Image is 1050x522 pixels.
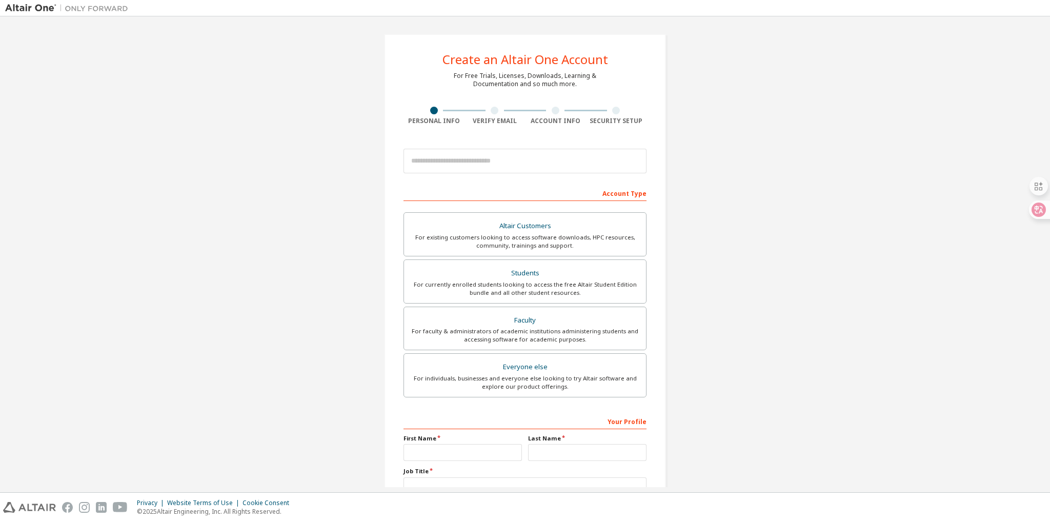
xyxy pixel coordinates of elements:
div: Everyone else [410,360,640,374]
div: Create an Altair One Account [442,53,608,66]
img: youtube.svg [113,502,128,513]
img: altair_logo.svg [3,502,56,513]
div: Account Type [403,185,647,201]
div: For existing customers looking to access software downloads, HPC resources, community, trainings ... [410,233,640,250]
img: linkedin.svg [96,502,107,513]
label: Job Title [403,467,647,475]
div: Altair Customers [410,219,640,233]
label: Last Name [528,434,647,443]
div: For currently enrolled students looking to access the free Altair Student Edition bundle and all ... [410,280,640,297]
div: Faculty [410,313,640,328]
div: For faculty & administrators of academic institutions administering students and accessing softwa... [410,327,640,344]
div: Privacy [137,499,167,507]
img: Altair One [5,3,133,13]
div: Your Profile [403,413,647,429]
div: Cookie Consent [243,499,295,507]
div: For individuals, businesses and everyone else looking to try Altair software and explore our prod... [410,374,640,391]
div: Personal Info [403,117,465,125]
div: Security Setup [586,117,647,125]
div: Students [410,266,640,280]
div: Website Terms of Use [167,499,243,507]
div: Verify Email [465,117,526,125]
div: Account Info [525,117,586,125]
div: For Free Trials, Licenses, Downloads, Learning & Documentation and so much more. [454,72,596,88]
img: facebook.svg [62,502,73,513]
label: First Name [403,434,522,443]
p: © 2025 Altair Engineering, Inc. All Rights Reserved. [137,507,295,516]
img: instagram.svg [79,502,90,513]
